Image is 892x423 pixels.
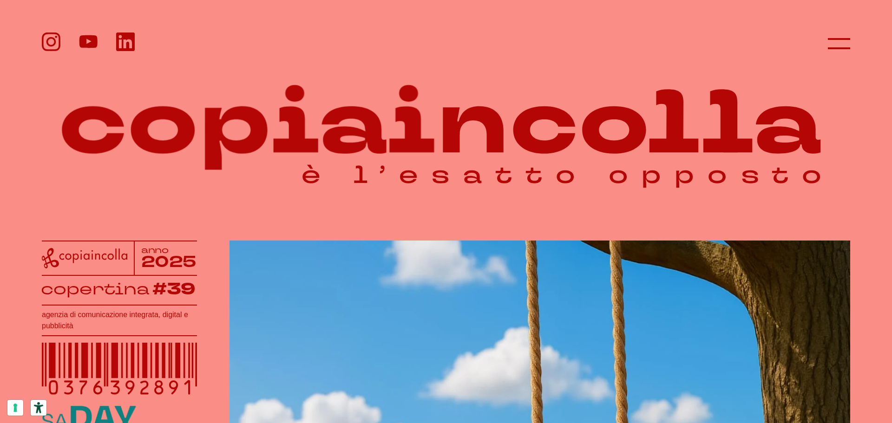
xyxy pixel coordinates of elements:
[141,252,197,273] tspan: 2025
[141,244,169,256] tspan: anno
[153,278,197,301] tspan: #39
[31,400,46,416] button: Strumenti di accessibilità
[41,278,149,299] tspan: copertina
[7,400,23,416] button: Le tue preferenze relative al consenso per le tecnologie di tracciamento
[42,309,197,332] h1: agenzia di comunicazione integrata, digital e pubblicità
